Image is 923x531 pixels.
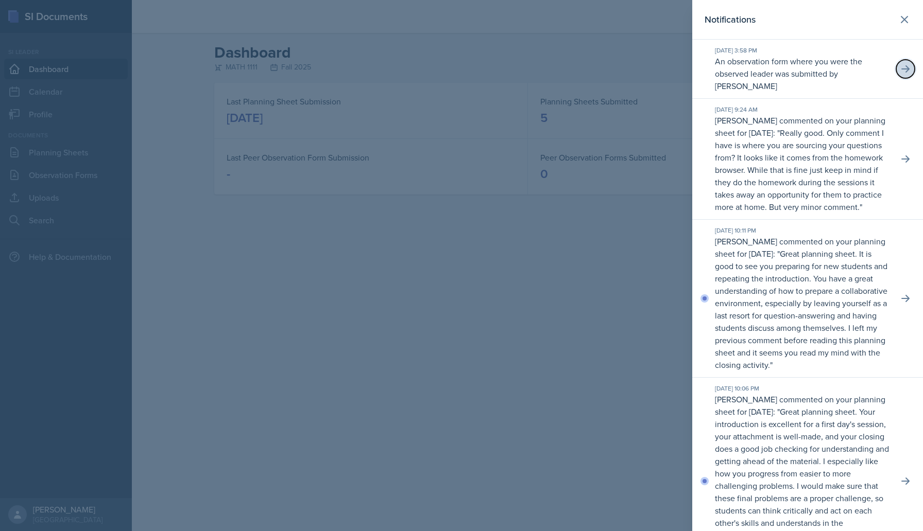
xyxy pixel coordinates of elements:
h2: Notifications [705,12,756,27]
div: [DATE] 10:06 PM [715,384,890,393]
div: [DATE] 10:11 PM [715,226,890,235]
p: Great planning sheet. It is good to see you preparing for new students and repeating the introduc... [715,248,887,370]
p: Really good. Only comment I have is where you are sourcing your questions from? It looks like it ... [715,127,884,213]
p: [PERSON_NAME] commented on your planning sheet for [DATE]: " " [715,235,890,371]
p: An observation form where you were the observed leader was submitted by [PERSON_NAME] [715,55,890,92]
div: [DATE] 9:24 AM [715,105,890,114]
div: [DATE] 3:58 PM [715,46,890,55]
p: [PERSON_NAME] commented on your planning sheet for [DATE]: " " [715,114,890,213]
